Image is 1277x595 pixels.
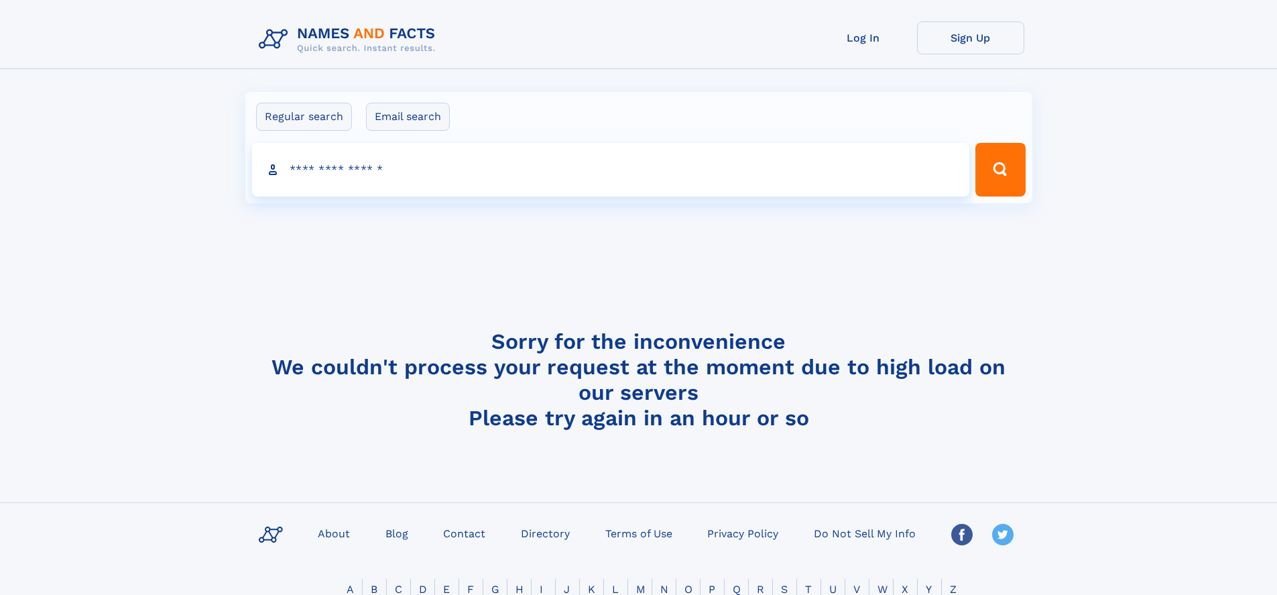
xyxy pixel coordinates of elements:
label: Regular search [256,103,352,131]
a: Contact [438,523,491,543]
a: Blog [380,523,414,543]
input: search input [252,143,970,197]
a: Sign Up [917,21,1024,54]
a: Log In [810,21,917,54]
img: Facebook [951,524,973,545]
a: Privacy Policy [702,523,784,543]
a: About [312,523,355,543]
a: Do Not Sell My Info [808,523,921,543]
button: Search Button [975,143,1025,197]
a: Directory [515,523,575,543]
a: Terms of Use [600,523,678,543]
img: Twitter [992,524,1014,545]
h4: Sorry for the inconvenience We couldn't process your request at the moment due to high load on ou... [253,329,1024,431]
label: Email search [366,103,450,131]
img: Logo Names and Facts [253,21,446,58]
